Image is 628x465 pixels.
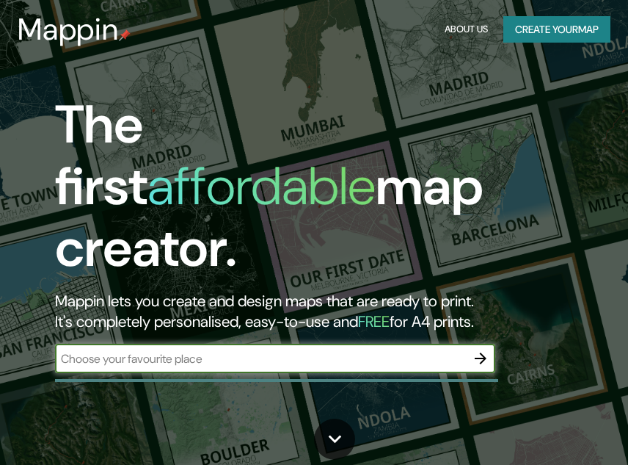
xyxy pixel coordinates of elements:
iframe: Help widget launcher [497,408,612,449]
img: mappin-pin [119,29,131,41]
input: Choose your favourite place [55,350,466,367]
h1: affordable [147,152,376,220]
button: Create yourmap [503,16,610,43]
h5: FREE [358,311,390,332]
h3: Mappin [18,12,119,47]
h2: Mappin lets you create and design maps that are ready to print. It's completely personalised, eas... [55,291,558,332]
h1: The first map creator. [55,94,558,291]
button: About Us [441,16,492,43]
